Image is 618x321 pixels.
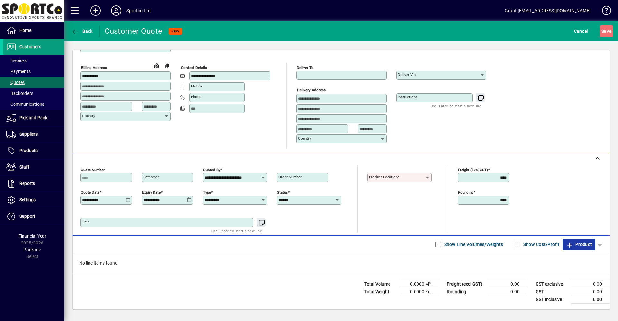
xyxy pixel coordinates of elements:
td: 0.0000 M³ [400,280,438,288]
mat-label: Mobile [191,84,202,88]
td: 0.00 [489,280,527,288]
label: Show Line Volumes/Weights [443,241,503,248]
span: Financial Year [18,234,46,239]
div: Sportco Ltd [126,5,151,16]
mat-label: Product location [369,175,398,179]
mat-label: Reference [143,175,160,179]
label: Show Cost/Profit [522,241,559,248]
td: GST [532,288,571,296]
mat-hint: Use 'Enter' to start a new line [211,227,262,234]
span: Suppliers [19,132,38,137]
span: Support [19,214,35,219]
button: Copy to Delivery address [162,60,172,71]
td: Freight (excl GST) [444,280,489,288]
span: Cancel [574,26,588,36]
span: Settings [19,197,36,202]
a: Reports [3,176,64,192]
mat-label: Order number [278,175,302,179]
mat-label: Country [82,114,95,118]
a: Products [3,143,64,159]
a: Backorders [3,88,64,99]
a: View on map [152,60,162,70]
div: Customer Quote [105,26,163,36]
mat-label: Title [82,220,89,224]
mat-label: Deliver via [398,72,416,77]
mat-label: Type [203,190,211,194]
td: Total Volume [361,280,400,288]
button: Back [70,25,94,37]
span: Package [23,247,41,252]
a: Staff [3,159,64,175]
span: Product [566,239,592,250]
td: 0.0000 Kg [400,288,438,296]
a: Settings [3,192,64,208]
mat-label: Country [298,136,311,141]
mat-label: Quote number [81,167,105,172]
mat-label: Status [277,190,288,194]
a: Support [3,208,64,225]
span: Backorders [6,91,33,96]
span: Invoices [6,58,27,63]
td: 0.00 [489,288,527,296]
td: Rounding [444,288,489,296]
mat-label: Expiry date [142,190,161,194]
span: ave [601,26,611,36]
app-page-header-button: Back [64,25,100,37]
mat-label: Phone [191,95,201,99]
td: GST inclusive [532,296,571,304]
button: Cancel [572,25,590,37]
a: Suppliers [3,126,64,142]
span: NEW [171,29,179,33]
span: Reports [19,181,35,186]
button: Add [85,5,106,16]
span: Products [19,148,38,153]
span: Home [19,28,31,33]
mat-hint: Use 'Enter' to start a new line [431,102,481,110]
span: Pick and Pack [19,115,47,120]
span: Back [71,29,93,34]
span: S [601,29,604,34]
mat-label: Deliver To [297,65,314,70]
div: Grant [EMAIL_ADDRESS][DOMAIN_NAME] [505,5,591,16]
span: Customers [19,44,41,49]
td: GST exclusive [532,280,571,288]
a: Communications [3,99,64,110]
td: Total Weight [361,288,400,296]
a: Payments [3,66,64,77]
a: Home [3,23,64,39]
td: 0.00 [571,280,610,288]
td: 0.00 [571,288,610,296]
span: Staff [19,164,29,170]
a: Invoices [3,55,64,66]
mat-label: Quote date [81,190,99,194]
mat-label: Instructions [398,95,417,99]
mat-label: Rounding [458,190,473,194]
button: Profile [106,5,126,16]
td: 0.00 [571,296,610,304]
mat-label: Quoted by [203,167,220,172]
a: Knowledge Base [597,1,610,22]
a: Pick and Pack [3,110,64,126]
button: Product [563,239,595,250]
a: Quotes [3,77,64,88]
span: Quotes [6,80,25,85]
span: Communications [6,102,44,107]
span: Payments [6,69,31,74]
button: Save [600,25,613,37]
mat-label: Freight (excl GST) [458,167,488,172]
div: No line items found [73,253,610,273]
